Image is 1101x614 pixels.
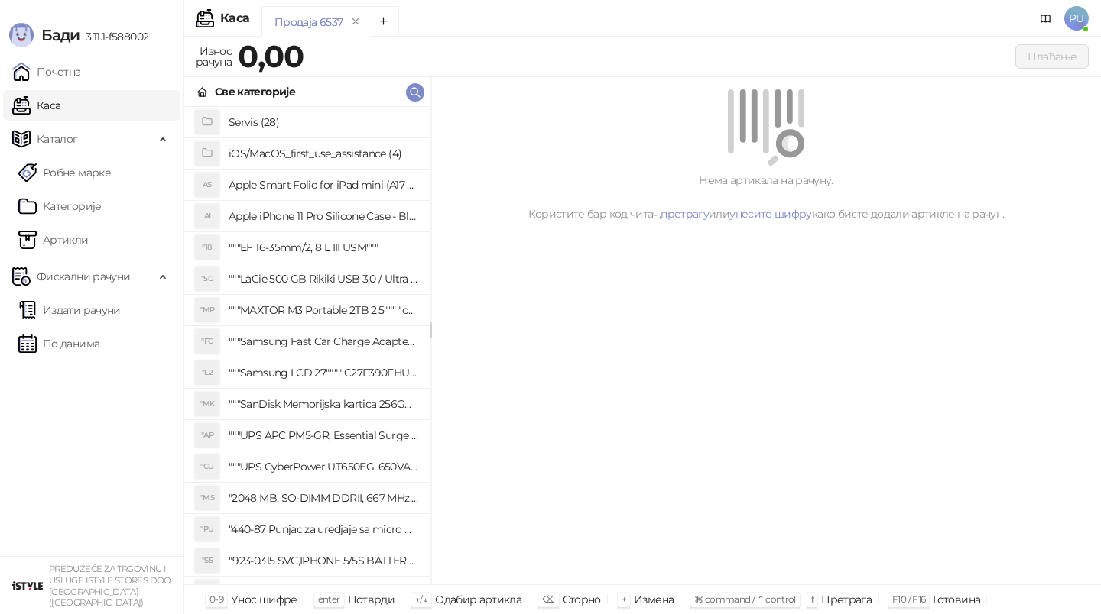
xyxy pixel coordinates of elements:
h4: """SanDisk Memorijska kartica 256GB microSDXC sa SD adapterom SDSQXA1-256G-GN6MA - Extreme PLUS, ... [229,392,418,416]
span: F10 / F16 [892,593,925,605]
a: Каса [12,90,60,121]
a: унесите шифру [729,207,812,221]
div: "S5 [195,548,219,573]
div: "FC [195,329,219,354]
span: 3.11.1-f588002 [80,30,148,44]
h4: """Samsung Fast Car Charge Adapter, brzi auto punja_, boja crna""" [229,329,418,354]
a: претрагу [661,207,709,221]
div: "SD [195,580,219,604]
h4: Servis (28) [229,110,418,134]
div: "MP [195,298,219,322]
h4: Apple Smart Folio for iPad mini (A17 Pro) - Sage [229,173,418,197]
span: f [811,593,814,605]
img: Logo [9,23,34,47]
h4: "2048 MB, SO-DIMM DDRII, 667 MHz, Napajanje 1,8 0,1 V, Latencija CL5" [229,486,418,510]
h4: "440-87 Punjac za uredjaje sa micro USB portom 4/1, Stand." [229,517,418,541]
div: Унос шифре [231,590,297,609]
h4: """UPS APC PM5-GR, Essential Surge Arrest,5 utic_nica""" [229,423,418,448]
span: PU [1064,6,1089,31]
div: Све категорије [215,83,295,100]
div: Измена [634,590,674,609]
div: Нема артикала на рачуну. Користите бар код читач, или како бисте додали артикле на рачун. [450,172,1083,222]
h4: """MAXTOR M3 Portable 2TB 2.5"""" crni eksterni hard disk HX-M201TCB/GM""" [229,298,418,322]
div: AI [195,204,219,228]
div: Каса [220,12,249,24]
div: "PU [195,517,219,541]
span: 0-9 [209,593,223,605]
h4: """UPS CyberPower UT650EG, 650VA/360W , line-int., s_uko, desktop""" [229,454,418,479]
span: Бади [41,26,80,44]
div: "L2 [195,360,219,385]
span: ↑/↓ [415,593,427,605]
h4: Apple iPhone 11 Pro Silicone Case - Black [229,204,418,228]
a: Издати рачуни [18,295,121,325]
h4: """EF 16-35mm/2, 8 L III USM""" [229,235,418,260]
button: Add tab [369,6,399,37]
div: "MK [195,392,219,416]
strong: 0,00 [238,37,304,75]
small: PREDUZEĆE ZA TRGOVINU I USLUGE ISTYLE STORES DOO [GEOGRAPHIC_DATA] ([GEOGRAPHIC_DATA]) [49,564,171,608]
a: Робне марке [18,157,111,188]
a: По данима [18,328,99,359]
span: enter [318,593,340,605]
div: Износ рачуна [193,41,235,72]
button: remove [346,15,365,28]
span: + [622,593,626,605]
div: Претрага [821,590,872,609]
div: "AP [195,423,219,448]
div: "MS [195,486,219,510]
a: Документација [1034,6,1058,31]
h4: """Samsung LCD 27"""" C27F390FHUXEN""" [229,360,418,385]
div: Готовина [933,590,980,609]
button: Плаћање [1015,44,1089,69]
div: "CU [195,454,219,479]
div: Продаја 6537 [274,14,343,31]
div: AS [195,173,219,197]
div: "5G [195,267,219,291]
h4: iOS/MacOS_first_use_assistance (4) [229,141,418,166]
a: Почетна [12,57,81,87]
a: ArtikliАртикли [18,225,89,255]
span: Фискални рачуни [37,261,130,292]
a: Категорије [18,191,102,221]
div: Сторно [563,590,601,609]
div: "18 [195,235,219,260]
div: Потврди [348,590,395,609]
span: ⌘ command / ⌃ control [694,593,796,605]
h4: "923-0448 SVC,IPHONE,TOURQUE DRIVER KIT .65KGF- CM Šrafciger " [229,580,418,604]
h4: """LaCie 500 GB Rikiki USB 3.0 / Ultra Compact & Resistant aluminum / USB 3.0 / 2.5""""""" [229,267,418,291]
div: grid [184,107,430,584]
h4: "923-0315 SVC,IPHONE 5/5S BATTERY REMOVAL TRAY Držač za iPhone sa kojim se otvara display [229,548,418,573]
img: 64x64-companyLogo-77b92cf4-9946-4f36-9751-bf7bb5fd2c7d.png [12,570,43,601]
span: ⌫ [542,593,554,605]
div: Одабир артикла [435,590,521,609]
span: Каталог [37,124,78,154]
